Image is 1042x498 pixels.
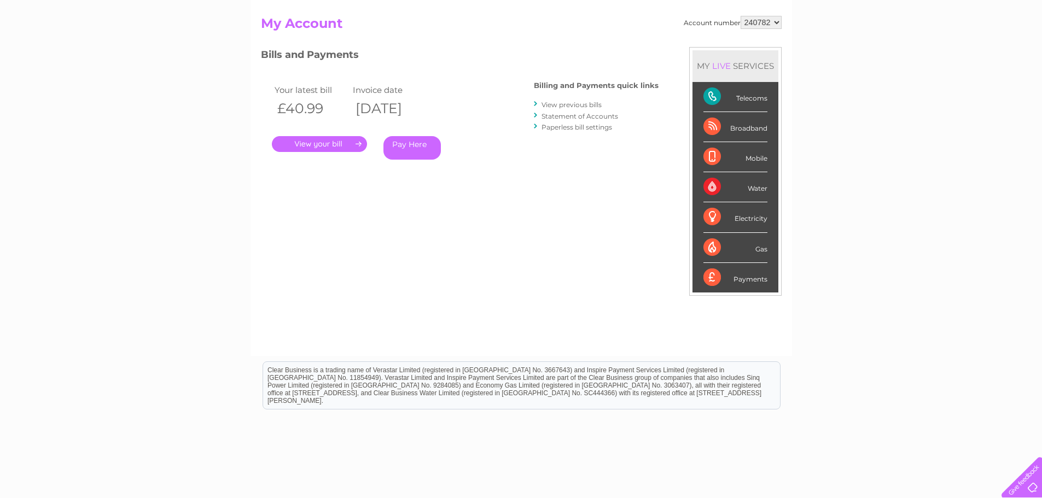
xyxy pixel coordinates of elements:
a: Telecoms [907,46,940,55]
div: Electricity [703,202,767,232]
div: Broadband [703,112,767,142]
a: Contact [969,46,996,55]
a: . [272,136,367,152]
div: Telecoms [703,82,767,112]
h4: Billing and Payments quick links [534,81,659,90]
div: Gas [703,233,767,263]
img: logo.png [37,28,92,62]
a: Water [849,46,870,55]
a: Paperless bill settings [542,123,612,131]
div: Payments [703,263,767,292]
a: Energy [877,46,901,55]
div: Mobile [703,142,767,172]
a: Pay Here [383,136,441,160]
td: Invoice date [350,83,429,97]
a: Log out [1006,46,1032,55]
h2: My Account [261,16,782,37]
th: £40.99 [272,97,351,120]
div: Account number [684,16,782,29]
div: Water [703,172,767,202]
a: 0333 014 3131 [836,5,911,19]
td: Your latest bill [272,83,351,97]
div: LIVE [710,61,733,71]
div: MY SERVICES [692,50,778,81]
a: Blog [947,46,963,55]
a: View previous bills [542,101,602,109]
a: Statement of Accounts [542,112,618,120]
div: Clear Business is a trading name of Verastar Limited (registered in [GEOGRAPHIC_DATA] No. 3667643... [263,6,780,53]
th: [DATE] [350,97,429,120]
h3: Bills and Payments [261,47,659,66]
